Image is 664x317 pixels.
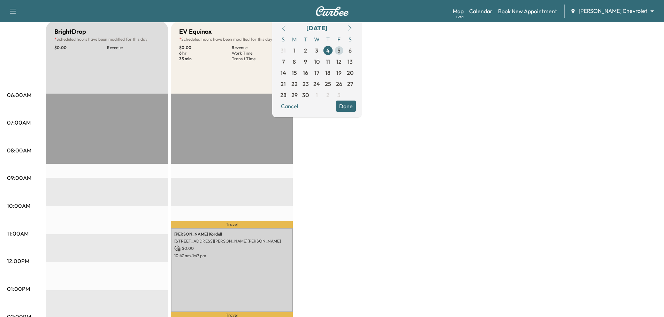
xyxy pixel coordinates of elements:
p: [PERSON_NAME] Kordell [174,231,289,237]
span: F [334,34,345,45]
span: 19 [336,69,342,77]
span: 3 [315,46,318,55]
h5: EV Equinox [179,27,212,37]
p: 11:00AM [7,229,29,238]
span: 25 [325,80,331,88]
span: 1 [293,46,296,55]
span: 26 [336,80,342,88]
span: 20 [347,69,353,77]
button: Done [336,101,356,112]
span: 29 [291,91,298,99]
span: 6 [349,46,352,55]
p: Revenue [107,45,160,50]
span: M [289,34,300,45]
span: 14 [281,69,286,77]
span: 13 [348,57,353,66]
p: Scheduled hours have been modified for this day [54,37,160,42]
a: Calendar [469,7,493,15]
p: Transit Time [232,56,284,62]
span: 28 [280,91,287,99]
p: 07:00AM [7,118,31,127]
span: 11 [326,57,330,66]
span: S [278,34,289,45]
span: 31 [281,46,286,55]
span: 16 [303,69,308,77]
span: 2 [326,91,329,99]
span: 18 [325,69,330,77]
p: Scheduled hours have been modified for this day [179,37,284,42]
span: 4 [326,46,330,55]
p: 10:47 am - 1:47 pm [174,253,289,259]
span: 12 [336,57,342,66]
span: 17 [314,69,319,77]
p: 06:00AM [7,91,31,99]
span: W [311,34,322,45]
span: 21 [281,80,286,88]
p: $ 0.00 [54,45,107,50]
span: 9 [304,57,307,66]
span: S [345,34,356,45]
span: 3 [337,91,341,99]
img: Curbee Logo [315,6,349,16]
p: 10:00AM [7,201,30,210]
h5: BrightDrop [54,27,86,37]
a: Book New Appointment [498,7,557,15]
span: 23 [303,80,309,88]
span: 10 [314,57,320,66]
p: 09:00AM [7,174,31,182]
p: 33 min [179,56,232,62]
a: MapBeta [453,7,464,15]
p: $ 0.00 [174,245,289,252]
p: Travel [171,221,293,228]
p: $ 0.00 [179,45,232,50]
p: 6 hr [179,50,232,56]
span: 8 [293,57,296,66]
span: T [300,34,311,45]
span: 24 [313,80,320,88]
span: 1 [316,91,318,99]
p: Work Time [232,50,284,56]
span: 22 [291,80,298,88]
span: 7 [282,57,285,66]
div: [DATE] [306,23,327,33]
div: Beta [456,14,464,19]
span: [PERSON_NAME] Chevrolet [579,7,647,15]
span: 27 [347,80,353,88]
span: 30 [302,91,309,99]
p: 01:00PM [7,285,30,293]
p: [STREET_ADDRESS][PERSON_NAME][PERSON_NAME] [174,238,289,244]
span: 2 [304,46,307,55]
span: 15 [292,69,297,77]
p: 12:00PM [7,257,29,265]
p: 08:00AM [7,146,31,154]
button: Cancel [278,101,302,112]
span: 5 [337,46,341,55]
p: Revenue [232,45,284,50]
span: T [322,34,334,45]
